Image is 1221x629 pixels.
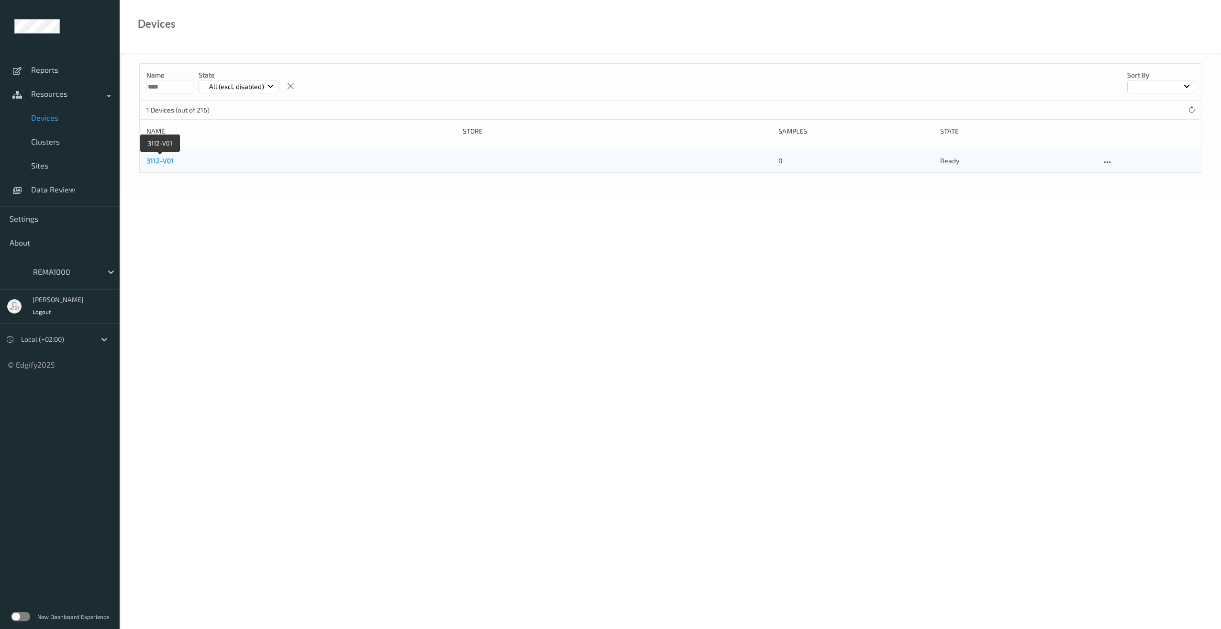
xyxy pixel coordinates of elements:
[778,156,933,166] div: 0
[463,126,772,136] div: Store
[138,19,176,29] div: Devices
[146,157,174,165] a: 3112-V01
[199,70,278,80] p: State
[206,82,267,91] p: All (excl. disabled)
[778,126,933,136] div: Samples
[940,126,1095,136] div: State
[146,126,456,136] div: Name
[146,70,193,80] p: Name
[940,156,1095,166] p: ready
[1127,70,1194,80] p: Sort by
[146,105,218,115] p: 1 Devices (out of 216)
